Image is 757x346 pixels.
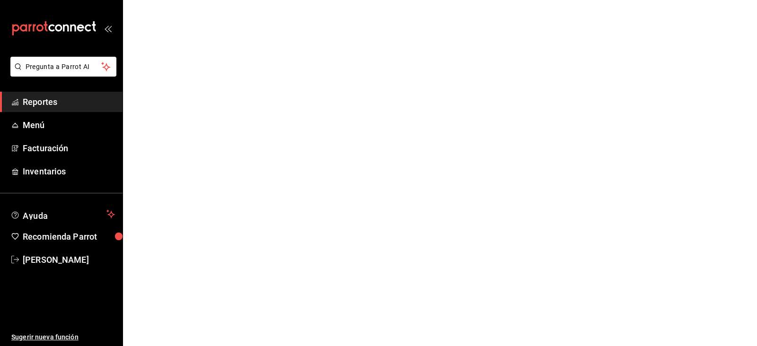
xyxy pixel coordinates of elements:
[23,95,115,108] span: Reportes
[23,119,115,131] span: Menú
[23,230,115,243] span: Recomienda Parrot
[11,332,115,342] span: Sugerir nueva función
[7,69,116,78] a: Pregunta a Parrot AI
[104,25,112,32] button: open_drawer_menu
[23,208,103,220] span: Ayuda
[23,165,115,178] span: Inventarios
[23,142,115,155] span: Facturación
[23,253,115,266] span: [PERSON_NAME]
[10,57,116,77] button: Pregunta a Parrot AI
[26,62,102,72] span: Pregunta a Parrot AI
